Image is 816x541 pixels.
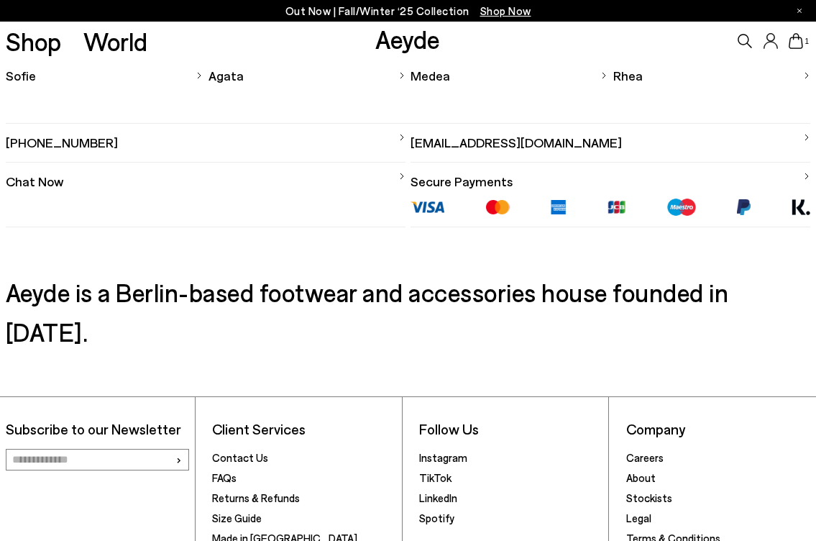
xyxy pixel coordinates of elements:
img: svg%3E [398,72,405,79]
a: Size Guide [212,512,262,524]
span: Sofie [6,67,36,85]
span: Agata [208,67,244,85]
a: TikTok [419,471,451,484]
a: [EMAIL_ADDRESS][DOMAIN_NAME] [411,124,810,152]
a: Rhea [613,60,810,92]
span: › [175,449,182,470]
span: Rhea [613,67,643,85]
p: Out Now | Fall/Winter ‘25 Collection [285,2,531,20]
a: Instagram [419,451,467,464]
a: Contact Us [212,451,268,464]
a: Returns & Refunds [212,491,300,504]
a: Careers [626,451,664,464]
img: svg%3E [803,173,810,180]
img: svg%3E [398,173,405,180]
span: Navigate to /collections/new-in [480,4,531,17]
a: Legal [626,512,651,524]
span: Medea [411,67,450,85]
img: svg%3E [600,72,608,79]
a: 1 [789,33,803,49]
li: Client Services [212,420,395,438]
a: LinkedIn [419,491,457,504]
a: [PHONE_NUMBER] [6,124,405,152]
h3: Aeyde is a Berlin-based footwear and accessories house founded in [DATE]. [6,273,810,352]
img: svg%3E [196,72,203,79]
a: Agata [208,60,405,92]
li: Company [626,420,810,438]
a: Shop [6,29,61,54]
a: Secure Payments [411,163,810,191]
p: Subscribe to our Newsletter [6,420,189,438]
a: Spotify [419,512,454,524]
a: Aeyde [375,24,440,54]
img: svg%3E [398,134,405,141]
li: Follow Us [419,420,602,438]
img: svg%3E [803,134,810,141]
a: Stockists [626,491,672,504]
a: Chat Now [6,163,405,191]
a: Medea [411,60,608,92]
img: svg%3E [803,72,810,79]
span: 1 [803,37,810,45]
a: World [83,29,147,54]
a: Sofie [6,60,203,92]
a: FAQs [212,471,237,484]
a: About [626,471,656,484]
